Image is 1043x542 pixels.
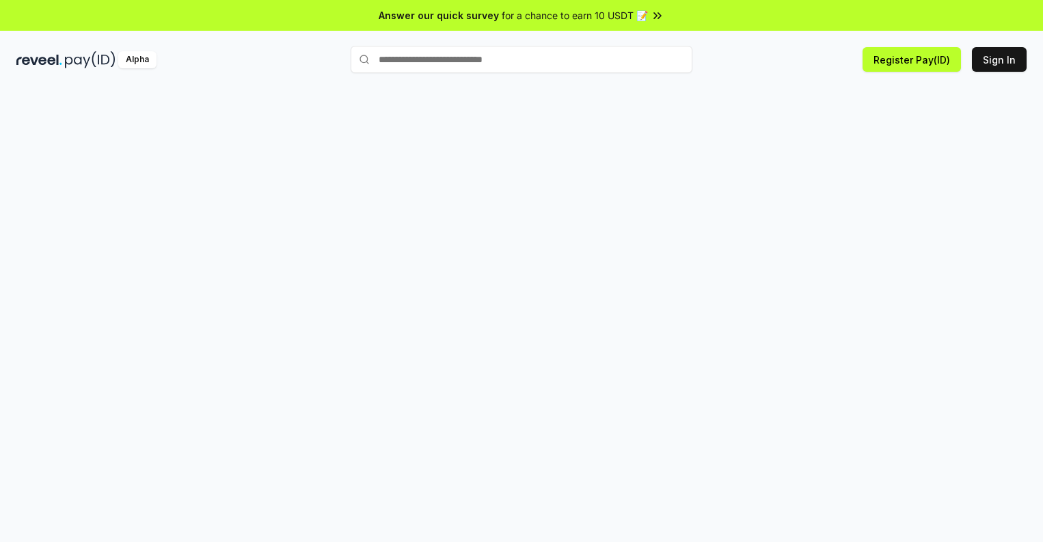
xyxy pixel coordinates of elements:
[379,8,499,23] span: Answer our quick survey
[502,8,648,23] span: for a chance to earn 10 USDT 📝
[65,51,116,68] img: pay_id
[16,51,62,68] img: reveel_dark
[972,47,1027,72] button: Sign In
[118,51,157,68] div: Alpha
[863,47,961,72] button: Register Pay(ID)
